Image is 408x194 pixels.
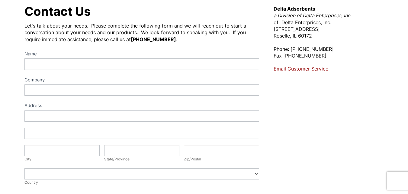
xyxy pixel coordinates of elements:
[24,156,99,162] div: City
[24,102,259,110] div: Address
[274,6,315,12] strong: Delta Adsorbents
[274,12,352,18] em: a Division of Delta Enterprises, Inc.
[104,156,179,162] div: State/Province
[24,179,259,186] div: Country
[274,66,328,72] a: Email Customer Service
[184,156,259,162] div: Zip/Postal
[274,46,384,59] p: Phone: [PHONE_NUMBER] Fax [PHONE_NUMBER]
[131,36,176,42] strong: [PHONE_NUMBER]
[24,50,259,59] label: Name
[24,5,259,18] h1: Contact Us
[24,76,259,85] label: Company
[274,5,384,39] p: of Delta Enterprises, Inc. [STREET_ADDRESS] Roselle, IL 60172
[24,22,259,43] div: Let's talk about your needs. Please complete the following form and we will reach out to start a ...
